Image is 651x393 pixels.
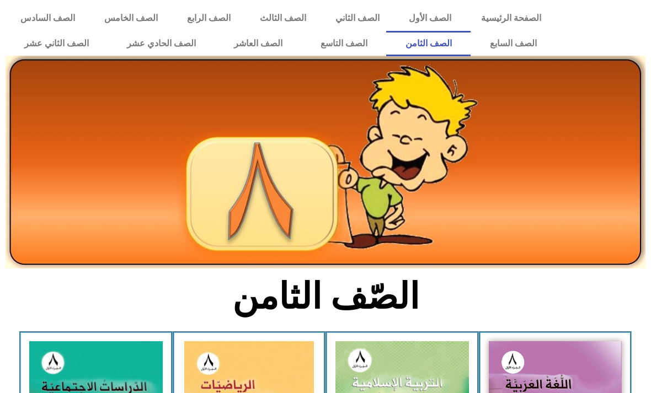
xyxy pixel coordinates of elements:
[302,31,387,56] a: الصف التاسع
[6,31,108,56] a: الصف الثاني عشر
[89,6,172,31] a: الصف الخامس
[6,6,89,31] a: الصف السادس
[245,6,321,31] a: الصف الثالث
[172,6,245,31] a: الصف الرابع
[394,6,466,31] a: الصف الأول
[215,31,302,56] a: الصف العاشر
[466,6,556,31] a: الصفحة الرئيسية
[108,31,215,56] a: الصف الحادي عشر
[471,31,556,56] a: الصف السابع
[143,275,508,318] h2: الصّف الثامن
[321,6,394,31] a: الصف الثاني
[386,31,471,56] a: الصف الثامن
